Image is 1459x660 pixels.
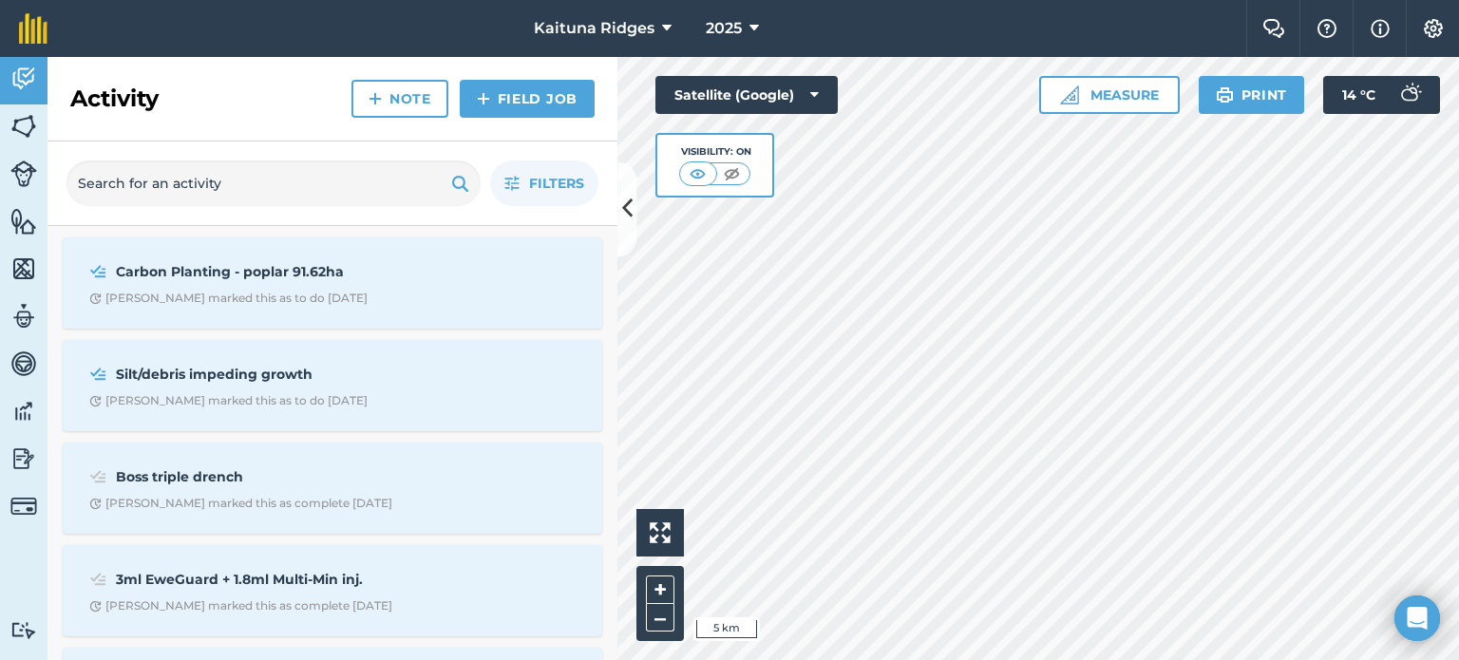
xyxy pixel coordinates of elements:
[10,349,37,378] img: svg+xml;base64,PD94bWwgdmVyc2lvbj0iMS4wIiBlbmNvZGluZz0idXRmLTgiPz4KPCEtLSBHZW5lcmF0b3I6IEFkb2JlIE...
[351,80,448,118] a: Note
[646,604,674,632] button: –
[74,351,591,420] a: Silt/debris impeding growthClock with arrow pointing clockwise[PERSON_NAME] marked this as to do ...
[679,144,751,160] div: Visibility: On
[116,569,417,590] strong: 3ml EweGuard + 1.8ml Multi-Min inj.
[10,65,37,93] img: svg+xml;base64,PD94bWwgdmVyc2lvbj0iMS4wIiBlbmNvZGluZz0idXRmLTgiPz4KPCEtLSBHZW5lcmF0b3I6IEFkb2JlIE...
[74,249,591,317] a: Carbon Planting - poplar 91.62haClock with arrow pointing clockwise[PERSON_NAME] marked this as t...
[89,498,102,510] img: Clock with arrow pointing clockwise
[1216,84,1234,106] img: svg+xml;base64,PHN2ZyB4bWxucz0iaHR0cDovL3d3dy53My5vcmcvMjAwMC9zdmciIHdpZHRoPSIxOSIgaGVpZ2h0PSIyNC...
[1262,19,1285,38] img: Two speech bubbles overlapping with the left bubble in the forefront
[66,160,481,206] input: Search for an activity
[116,364,417,385] strong: Silt/debris impeding growth
[74,454,591,522] a: Boss triple drenchClock with arrow pointing clockwise[PERSON_NAME] marked this as complete [DATE]
[89,393,368,408] div: [PERSON_NAME] marked this as to do [DATE]
[529,173,584,194] span: Filters
[10,255,37,283] img: svg+xml;base64,PHN2ZyB4bWxucz0iaHR0cDovL3d3dy53My5vcmcvMjAwMC9zdmciIHdpZHRoPSI1NiIgaGVpZ2h0PSI2MC...
[650,522,671,543] img: Four arrows, one pointing top left, one top right, one bottom right and the last bottom left
[10,112,37,141] img: svg+xml;base64,PHN2ZyB4bWxucz0iaHR0cDovL3d3dy53My5vcmcvMjAwMC9zdmciIHdpZHRoPSI1NiIgaGVpZ2h0PSI2MC...
[534,17,654,40] span: Kaituna Ridges
[1342,76,1375,114] span: 14 ° C
[655,76,838,114] button: Satellite (Google)
[10,621,37,639] img: svg+xml;base64,PD94bWwgdmVyc2lvbj0iMS4wIiBlbmNvZGluZz0idXRmLTgiPz4KPCEtLSBHZW5lcmF0b3I6IEFkb2JlIE...
[706,17,742,40] span: 2025
[451,172,469,195] img: svg+xml;base64,PHN2ZyB4bWxucz0iaHR0cDovL3d3dy53My5vcmcvMjAwMC9zdmciIHdpZHRoPSIxOSIgaGVpZ2h0PSIyNC...
[1199,76,1305,114] button: Print
[1394,595,1440,641] div: Open Intercom Messenger
[686,164,710,183] img: svg+xml;base64,PHN2ZyB4bWxucz0iaHR0cDovL3d3dy53My5vcmcvMjAwMC9zdmciIHdpZHRoPSI1MCIgaGVpZ2h0PSI0MC...
[89,600,102,613] img: Clock with arrow pointing clockwise
[1371,17,1390,40] img: svg+xml;base64,PHN2ZyB4bWxucz0iaHR0cDovL3d3dy53My5vcmcvMjAwMC9zdmciIHdpZHRoPSIxNyIgaGVpZ2h0PSIxNy...
[89,598,392,613] div: [PERSON_NAME] marked this as complete [DATE]
[10,493,37,519] img: svg+xml;base64,PD94bWwgdmVyc2lvbj0iMS4wIiBlbmNvZGluZz0idXRmLTgiPz4KPCEtLSBHZW5lcmF0b3I6IEFkb2JlIE...
[1391,76,1429,114] img: svg+xml;base64,PD94bWwgdmVyc2lvbj0iMS4wIiBlbmNvZGluZz0idXRmLTgiPz4KPCEtLSBHZW5lcmF0b3I6IEFkb2JlIE...
[89,568,107,591] img: svg+xml;base64,PD94bWwgdmVyc2lvbj0iMS4wIiBlbmNvZGluZz0idXRmLTgiPz4KPCEtLSBHZW5lcmF0b3I6IEFkb2JlIE...
[477,87,490,110] img: svg+xml;base64,PHN2ZyB4bWxucz0iaHR0cDovL3d3dy53My5vcmcvMjAwMC9zdmciIHdpZHRoPSIxNCIgaGVpZ2h0PSIyNC...
[116,261,417,282] strong: Carbon Planting - poplar 91.62ha
[89,496,392,511] div: [PERSON_NAME] marked this as complete [DATE]
[74,556,591,625] a: 3ml EweGuard + 1.8ml Multi-Min inj.Clock with arrow pointing clockwise[PERSON_NAME] marked this a...
[10,397,37,425] img: svg+xml;base64,PD94bWwgdmVyc2lvbj0iMS4wIiBlbmNvZGluZz0idXRmLTgiPz4KPCEtLSBHZW5lcmF0b3I6IEFkb2JlIE...
[1422,19,1445,38] img: A cog icon
[10,444,37,473] img: svg+xml;base64,PD94bWwgdmVyc2lvbj0iMS4wIiBlbmNvZGluZz0idXRmLTgiPz4KPCEtLSBHZW5lcmF0b3I6IEFkb2JlIE...
[70,84,159,114] h2: Activity
[1323,76,1440,114] button: 14 °C
[646,575,674,604] button: +
[720,164,744,183] img: svg+xml;base64,PHN2ZyB4bWxucz0iaHR0cDovL3d3dy53My5vcmcvMjAwMC9zdmciIHdpZHRoPSI1MCIgaGVpZ2h0PSI0MC...
[369,87,382,110] img: svg+xml;base64,PHN2ZyB4bWxucz0iaHR0cDovL3d3dy53My5vcmcvMjAwMC9zdmciIHdpZHRoPSIxNCIgaGVpZ2h0PSIyNC...
[1060,85,1079,104] img: Ruler icon
[89,465,107,488] img: svg+xml;base64,PD94bWwgdmVyc2lvbj0iMS4wIiBlbmNvZGluZz0idXRmLTgiPz4KPCEtLSBHZW5lcmF0b3I6IEFkb2JlIE...
[10,160,37,187] img: svg+xml;base64,PD94bWwgdmVyc2lvbj0iMS4wIiBlbmNvZGluZz0idXRmLTgiPz4KPCEtLSBHZW5lcmF0b3I6IEFkb2JlIE...
[460,80,595,118] a: Field Job
[116,466,417,487] strong: Boss triple drench
[1039,76,1180,114] button: Measure
[19,13,47,44] img: fieldmargin Logo
[10,207,37,236] img: svg+xml;base64,PHN2ZyB4bWxucz0iaHR0cDovL3d3dy53My5vcmcvMjAwMC9zdmciIHdpZHRoPSI1NiIgaGVpZ2h0PSI2MC...
[89,395,102,407] img: Clock with arrow pointing clockwise
[490,160,598,206] button: Filters
[1316,19,1338,38] img: A question mark icon
[10,302,37,330] img: svg+xml;base64,PD94bWwgdmVyc2lvbj0iMS4wIiBlbmNvZGluZz0idXRmLTgiPz4KPCEtLSBHZW5lcmF0b3I6IEFkb2JlIE...
[89,260,107,283] img: svg+xml;base64,PD94bWwgdmVyc2lvbj0iMS4wIiBlbmNvZGluZz0idXRmLTgiPz4KPCEtLSBHZW5lcmF0b3I6IEFkb2JlIE...
[89,292,102,305] img: Clock with arrow pointing clockwise
[89,291,368,306] div: [PERSON_NAME] marked this as to do [DATE]
[89,363,107,386] img: svg+xml;base64,PD94bWwgdmVyc2lvbj0iMS4wIiBlbmNvZGluZz0idXRmLTgiPz4KPCEtLSBHZW5lcmF0b3I6IEFkb2JlIE...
